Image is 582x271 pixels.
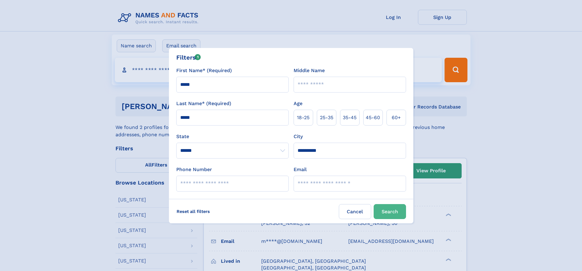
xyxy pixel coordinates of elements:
label: Reset all filters [173,204,214,219]
label: Age [294,100,302,107]
label: City [294,133,303,140]
label: Last Name* (Required) [176,100,231,107]
div: Filters [176,53,201,62]
label: Middle Name [294,67,325,74]
label: Cancel [339,204,371,219]
label: First Name* (Required) [176,67,232,74]
span: 25‑35 [320,114,333,121]
button: Search [374,204,406,219]
label: State [176,133,289,140]
label: Phone Number [176,166,212,173]
span: 18‑25 [297,114,309,121]
span: 35‑45 [343,114,357,121]
span: 45‑60 [366,114,380,121]
span: 60+ [392,114,401,121]
label: Email [294,166,307,173]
